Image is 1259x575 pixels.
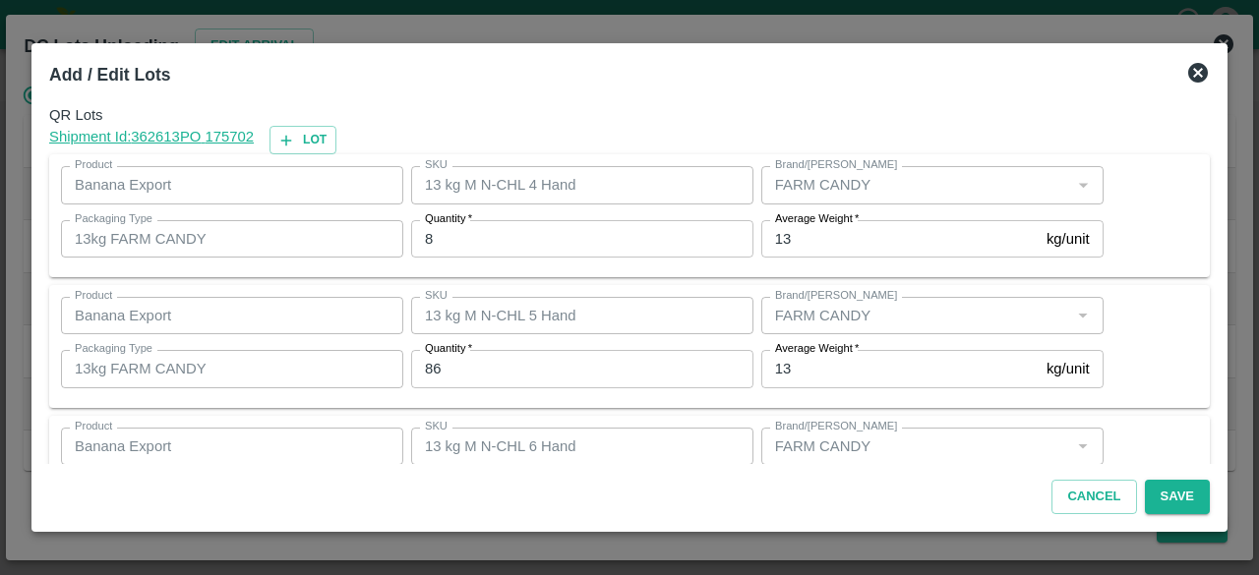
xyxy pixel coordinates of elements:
label: Brand/[PERSON_NAME] [775,288,897,304]
button: Save [1145,480,1210,514]
label: SKU [425,288,448,304]
label: Packaging Type [75,341,152,357]
label: Quantity [425,211,472,227]
label: Brand/[PERSON_NAME] [775,419,897,434]
label: Average Weight [775,341,859,357]
input: Create Brand/Marka [767,433,1065,459]
button: Cancel [1051,480,1136,514]
p: kg/unit [1047,358,1090,379]
input: Create Brand/Marka [767,172,1065,198]
a: Shipment Id:362613PO 175702 [49,126,254,154]
button: Lot [270,126,336,154]
p: kg/unit [1047,228,1090,250]
label: Brand/[PERSON_NAME] [775,157,897,173]
label: Product [75,157,112,173]
span: QR Lots [49,104,1210,126]
label: Product [75,419,112,434]
label: Packaging Type [75,211,152,227]
label: Quantity [425,341,472,357]
input: Create Brand/Marka [767,303,1065,328]
label: Average Weight [775,211,859,227]
label: SKU [425,157,448,173]
b: Add / Edit Lots [49,65,170,85]
label: Product [75,288,112,304]
label: SKU [425,419,448,434]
